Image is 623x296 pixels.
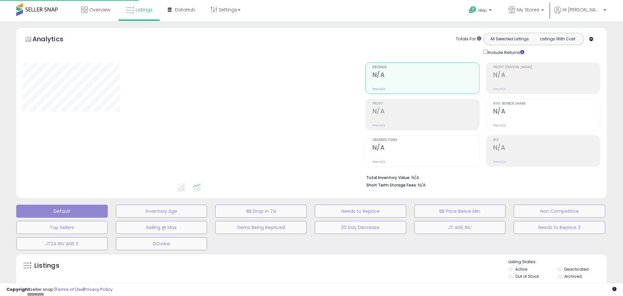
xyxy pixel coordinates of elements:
button: JT AGE INV [414,221,506,234]
span: Revenue [373,66,479,69]
a: Hi [PERSON_NAME] [554,6,606,21]
div: Include Returns [479,48,532,56]
b: Total Inventory Value: [366,175,410,180]
span: Profit [373,102,479,106]
span: DataHub [175,6,195,13]
button: Items Being Repriced [215,221,307,234]
span: N/A [418,182,426,188]
b: Short Term Storage Fees: [366,182,417,188]
button: Listings With Cost [533,35,582,43]
button: Top Sellers [16,221,108,234]
div: Totals For [456,36,481,42]
button: Default [16,205,108,218]
small: Prev: N/A [373,160,385,164]
h2: N/A [373,108,479,116]
button: Inventory Age [116,205,207,218]
button: Non Competitive [514,205,605,218]
small: Prev: N/A [373,123,385,127]
span: Hi [PERSON_NAME] [563,6,602,13]
h5: Analytics [32,34,76,45]
h2: N/A [373,144,479,153]
h2: N/A [493,71,600,80]
span: ROI [493,138,600,142]
h2: N/A [373,71,479,80]
h2: N/A [493,108,600,116]
i: Get Help [469,6,477,14]
button: 30 Day Decrease [315,221,406,234]
small: Prev: N/A [493,87,506,91]
button: All Selected Listings [485,35,534,43]
span: Help [478,7,487,13]
small: Prev: N/A [493,123,506,127]
button: Selling @ Max [116,221,207,234]
a: Help [464,1,498,21]
span: Listings [136,6,153,13]
span: Avg. Buybox Share [493,102,600,106]
li: N/A [366,173,595,181]
button: Needs to Reprice [315,205,406,218]
span: Ordered Items [373,138,479,142]
button: Needs to Reprice 2 [514,221,605,234]
h2: N/A [493,144,600,153]
button: DOview [116,237,207,250]
div: seller snap | | [6,287,113,293]
strong: Copyright [6,286,30,292]
small: Prev: N/A [373,87,385,91]
span: My Stores [517,6,539,13]
span: Overview [89,6,110,13]
small: Prev: N/A [493,160,506,164]
span: Profit [PERSON_NAME] [493,66,600,69]
button: BB Drop in 7d [215,205,307,218]
button: JT24 INV AGE S [16,237,108,250]
button: BB Price Below Min [414,205,506,218]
